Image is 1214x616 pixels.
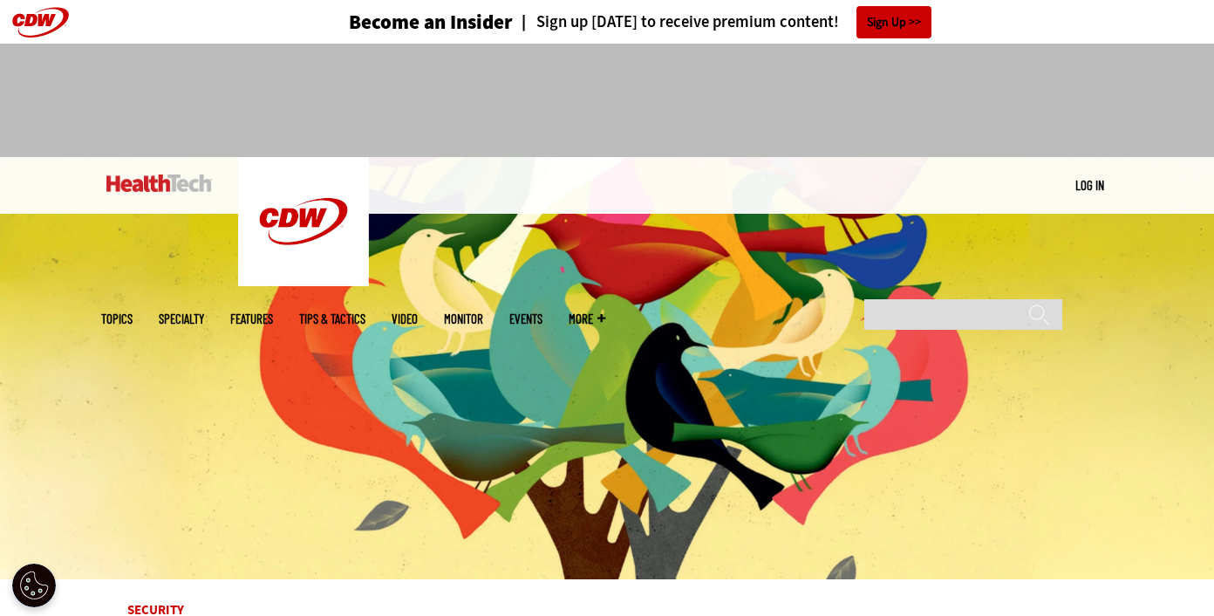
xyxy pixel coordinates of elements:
[392,312,418,325] a: Video
[569,312,605,325] span: More
[1075,176,1104,195] div: User menu
[12,564,56,607] button: Open Preferences
[106,175,212,192] img: Home
[1075,177,1104,193] a: Log in
[159,312,204,325] span: Specialty
[283,12,513,32] a: Become an Insider
[299,312,365,325] a: Tips & Tactics
[230,312,273,325] a: Features
[101,312,133,325] span: Topics
[509,312,542,325] a: Events
[349,12,513,32] h3: Become an Insider
[238,272,369,291] a: CDW
[290,61,924,140] iframe: advertisement
[444,312,483,325] a: MonITor
[238,157,369,286] img: Home
[856,6,931,38] a: Sign Up
[12,564,56,607] div: Cookie Settings
[513,14,839,31] a: Sign up [DATE] to receive premium content!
